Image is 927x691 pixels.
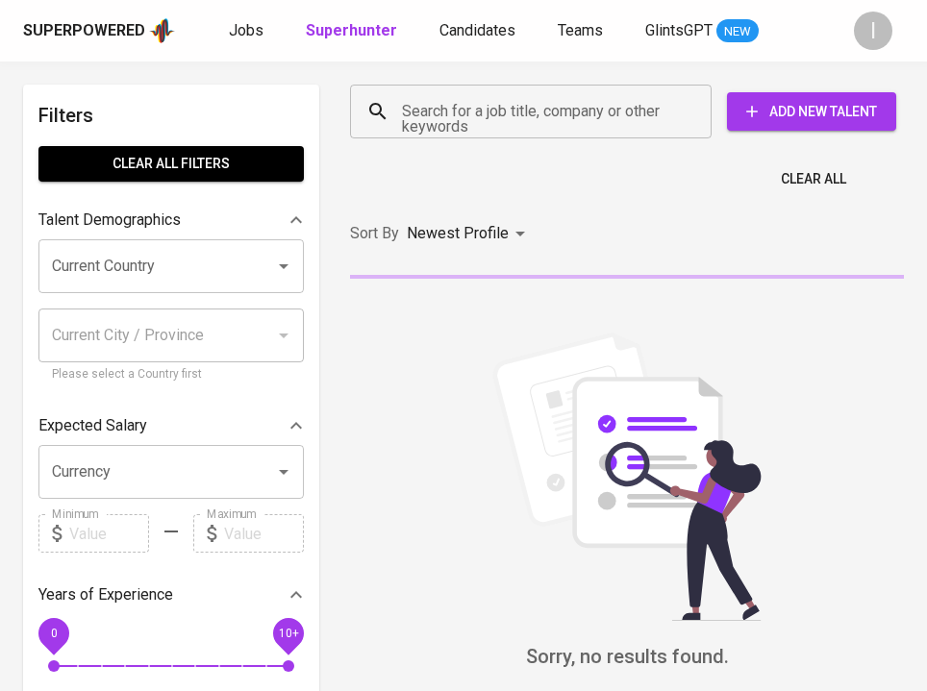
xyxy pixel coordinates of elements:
span: Jobs [229,21,263,39]
a: GlintsGPT NEW [645,19,759,43]
p: Please select a Country first [52,365,290,384]
h6: Sorry, no results found. [350,641,904,672]
span: NEW [716,22,759,41]
p: Expected Salary [38,414,147,437]
a: Superhunter [306,19,401,43]
span: Teams [558,21,603,39]
div: Superpowered [23,20,145,42]
span: GlintsGPT [645,21,713,39]
p: Newest Profile [407,222,509,245]
input: Value [224,514,304,553]
div: I [854,12,892,50]
span: Add New Talent [742,100,881,124]
button: Open [270,253,297,280]
span: 10+ [278,627,298,640]
p: Talent Demographics [38,209,181,232]
button: Add New Talent [727,92,896,131]
img: app logo [149,16,175,45]
input: Value [69,514,149,553]
span: Clear All [781,167,846,191]
b: Superhunter [306,21,397,39]
h6: Filters [38,100,304,131]
a: Jobs [229,19,267,43]
button: Open [270,458,297,485]
div: Expected Salary [38,407,304,445]
img: file_searching.svg [483,333,771,621]
div: Talent Demographics [38,201,304,239]
a: Superpoweredapp logo [23,16,175,45]
div: Newest Profile [407,216,532,252]
p: Years of Experience [38,583,173,606]
button: Clear All filters [38,146,304,182]
a: Teams [558,19,607,43]
span: Candidates [439,21,515,39]
a: Candidates [439,19,519,43]
button: Clear All [773,161,854,197]
p: Sort By [350,222,399,245]
span: Clear All filters [54,152,288,176]
span: 0 [50,627,57,640]
div: Years of Experience [38,576,304,614]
